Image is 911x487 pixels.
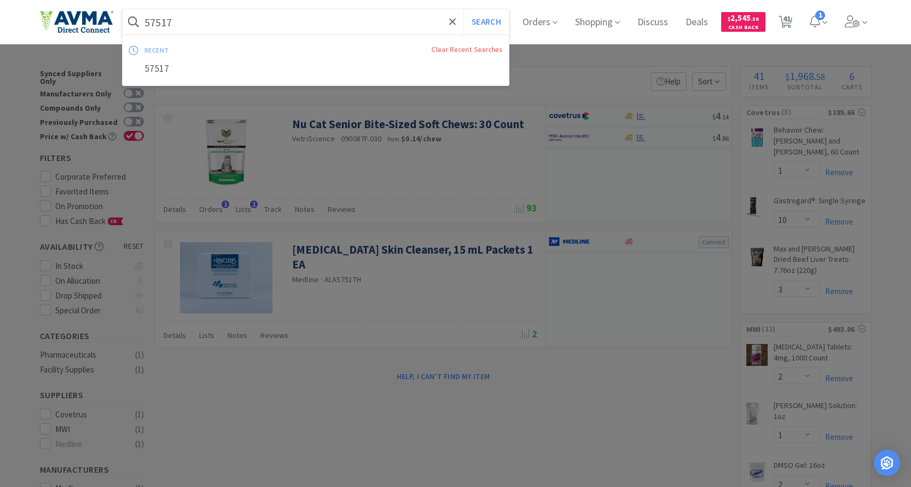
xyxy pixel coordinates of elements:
span: 1 [815,10,825,20]
a: $2,545.58Cash Back [721,7,765,37]
a: Discuss [633,18,672,27]
img: e4e33dab9f054f5782a47901c742baa9_102.png [40,10,113,33]
span: 2,545 [728,13,759,23]
div: recent [144,42,300,59]
span: . 58 [751,15,759,22]
a: Deals [681,18,712,27]
div: 57517 [123,59,509,79]
a: 41 [774,19,797,28]
a: Clear Recent Searches [431,45,502,54]
span: $ [728,15,730,22]
div: Open Intercom Messenger [874,450,900,476]
span: Cash Back [728,25,759,32]
input: Search by item, sku, manufacturer, ingredient, size... [123,9,509,35]
button: Search [463,9,509,35]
